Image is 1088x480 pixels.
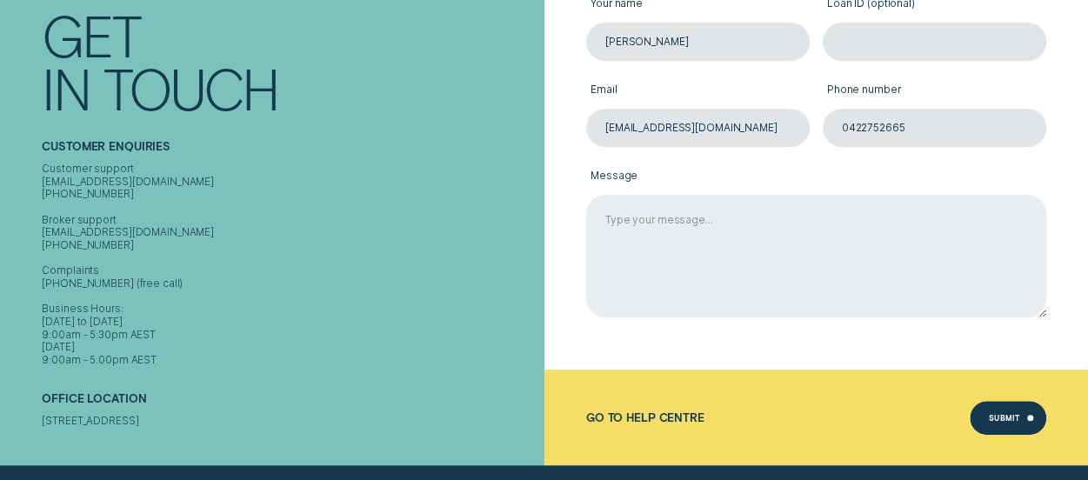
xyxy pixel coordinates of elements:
[42,163,537,367] div: Customer support [EMAIL_ADDRESS][DOMAIN_NAME] [PHONE_NUMBER] Broker support [EMAIL_ADDRESS][DOMAI...
[586,411,704,424] a: Go to Help Centre
[823,74,1046,109] label: Phone number
[970,401,1046,436] button: Submit
[586,74,810,109] label: Email
[42,391,537,414] h2: Office Location
[42,61,90,114] div: In
[42,139,537,162] h2: Customer Enquiries
[42,415,537,428] div: [STREET_ADDRESS]
[42,7,140,60] div: Get
[586,160,1046,195] label: Message
[103,61,277,114] div: Touch
[42,7,537,114] h1: Get In Touch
